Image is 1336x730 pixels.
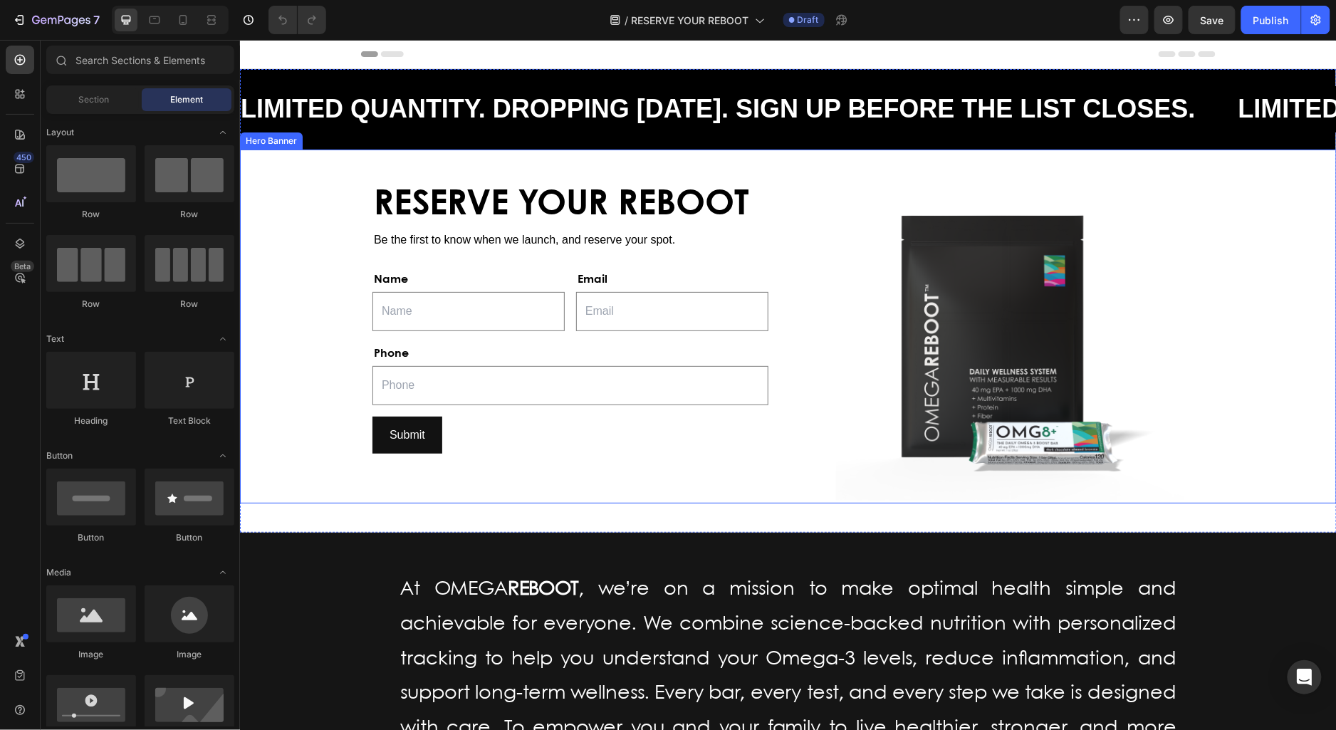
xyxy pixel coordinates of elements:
div: Button [145,531,234,544]
span: Layout [46,126,74,139]
input: Phone [132,326,528,365]
div: Undo/Redo [268,6,326,34]
div: Row [145,298,234,311]
div: Row [46,208,136,221]
button: Publish [1241,6,1301,34]
span: Button [46,449,73,462]
div: 450 [14,152,34,163]
span: RESERVE YOUR REBOOT [632,13,749,28]
div: Image [46,648,136,661]
button: 7 [6,6,106,34]
div: Image [145,648,234,661]
p: 7 [93,11,100,28]
button: Submit [132,377,202,414]
span: Text [46,333,64,345]
div: Row [145,208,234,221]
div: Heading [46,414,136,427]
div: Button [46,531,136,544]
input: Email [336,252,528,291]
div: Row [46,298,136,311]
div: Publish [1253,13,1289,28]
strong: REBOOT [268,541,340,559]
input: Search Sections & Elements [46,46,234,74]
button: Save [1189,6,1236,34]
div: Hero Banner [3,95,60,108]
img: gempages_574621503912412272-533ca0dd-4362-40bb-a4db-b3b615884579.png [596,113,945,462]
span: Media [46,566,71,579]
span: Section [79,93,110,106]
span: Element [170,93,203,106]
span: Toggle open [212,328,234,350]
div: Open Intercom Messenger [1288,660,1322,694]
div: Email [336,229,528,252]
span: Toggle open [212,561,234,584]
span: Draft [798,14,819,26]
span: / [625,13,629,28]
div: Beta [11,261,34,272]
span: Toggle open [212,121,234,144]
span: Toggle open [212,444,234,467]
div: Text Block [145,414,234,427]
div: Phone [132,303,528,326]
div: Submit [150,385,185,406]
span: Save [1201,14,1224,26]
